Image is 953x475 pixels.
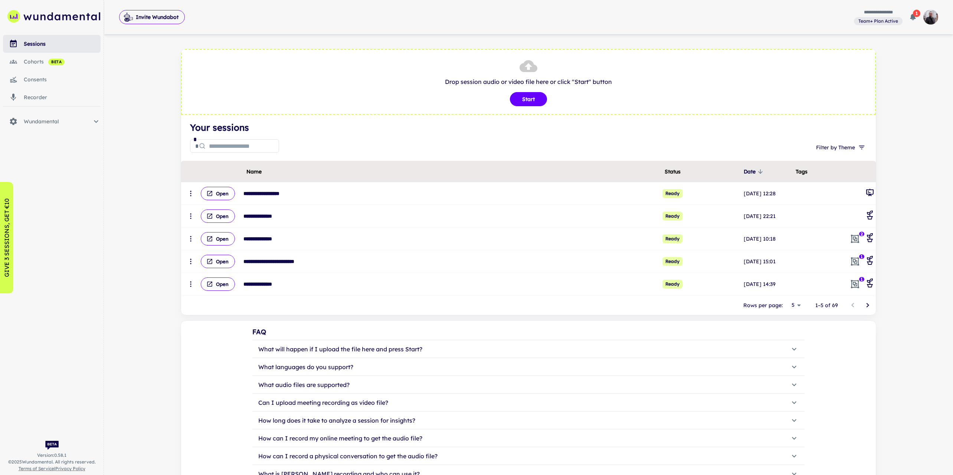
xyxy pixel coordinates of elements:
[742,250,794,273] td: [DATE] 15:01
[744,167,765,176] span: Date
[815,301,838,309] p: 1–5 of 69
[3,88,101,106] a: recorder
[742,205,794,228] td: [DATE] 22:21
[258,362,353,371] p: What languages do you support?
[119,10,185,24] button: Invite Wundabot
[37,452,66,459] span: Version: 0.58.1
[923,10,938,25] img: photoURL
[510,92,547,106] button: Start
[858,231,865,237] span: 2
[8,459,96,465] span: © 2025 Wundamental. All rights reserved.
[865,233,874,244] div: Coaching
[24,93,101,101] div: recorder
[19,465,85,472] span: |
[24,58,101,66] div: cohorts
[662,212,682,221] span: Ready
[742,228,794,250] td: [DATE] 10:18
[742,273,794,296] td: [DATE] 14:39
[743,301,783,309] p: Rows per page:
[855,18,901,25] span: Team+ Plan Active
[190,121,867,134] h4: Your sessions
[252,429,805,447] button: How can I record my online meeting to get the audio file?
[252,340,805,358] button: What will happen if I upload the file here and press Start?
[252,394,805,411] button: Can I upload meeting recording as video file?
[258,452,438,461] p: How can I record a physical conversation to get the audio file?
[119,10,185,25] span: Invite Wundabot to record a meeting
[201,255,235,268] button: Open
[742,182,794,205] td: [DATE] 12:28
[848,232,862,245] span: In 2 cohorts
[258,434,422,443] p: How can I record my online meeting to get the audio file?
[258,380,350,389] p: What audio files are supported?
[3,53,101,71] a: cohorts beta
[796,167,808,176] span: Tags
[201,209,235,223] button: Open
[848,255,862,268] span: In cohort: sdfg
[662,189,682,198] span: Ready
[201,277,235,291] button: Open
[189,77,868,86] p: Drop session audio or video file here or click "Start" button
[24,75,101,84] div: consents
[865,211,874,222] div: Coaching
[3,35,101,53] a: sessions
[246,167,262,176] span: Name
[258,416,415,425] p: How long does it take to analyze a session for insights?
[252,447,805,465] button: How can I record a physical conversation to get the audio file?
[865,256,874,267] div: Coaching
[19,466,54,471] a: Terms of Service
[252,327,805,337] div: FAQ
[662,257,682,266] span: Ready
[2,198,11,277] p: GIVE 3 SESSIONS, GET €10
[662,280,682,289] span: Ready
[24,117,92,126] span: Wundamental
[905,10,920,25] button: 1
[201,187,235,200] button: Open
[55,466,85,471] a: Privacy Policy
[252,376,805,394] button: What audio files are supported?
[848,277,862,291] span: In cohort: My client
[201,232,235,245] button: Open
[665,167,681,176] span: Status
[662,234,682,243] span: Ready
[786,300,803,310] div: 5
[860,298,875,313] button: Go to next page
[3,71,101,88] a: consents
[865,279,874,290] div: Coaching
[258,345,422,354] p: What will happen if I upload the file here and press Start?
[48,59,65,65] span: beta
[858,276,865,282] span: 1
[3,113,101,130] div: Wundamental
[854,16,903,26] a: View and manage your current plan and billing details.
[24,40,101,48] div: sessions
[252,358,805,376] button: What languages do you support?
[181,161,876,296] div: scrollable content
[865,188,874,199] div: General Meeting
[858,254,865,260] span: 1
[258,398,388,407] p: Can I upload meeting recording as video file?
[913,10,920,17] span: 1
[813,141,867,154] button: Filter by Theme
[252,411,805,429] button: How long does it take to analyze a session for insights?
[854,17,903,25] span: View and manage your current plan and billing details.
